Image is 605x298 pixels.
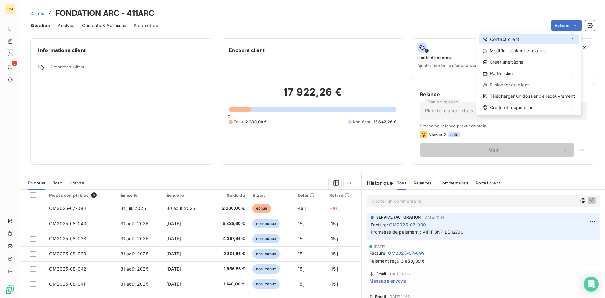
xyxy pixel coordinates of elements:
[479,91,579,101] div: Télécharger un dossier de recouvrement
[490,70,516,77] span: Portail client
[479,57,579,67] div: Créer une tâche
[490,36,519,43] span: Contact client
[490,104,535,111] span: Crédit et risque client
[479,46,579,56] div: Modifier le plan de relance
[476,32,581,115] div: Actions
[479,80,579,90] div: Fusionner ce client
